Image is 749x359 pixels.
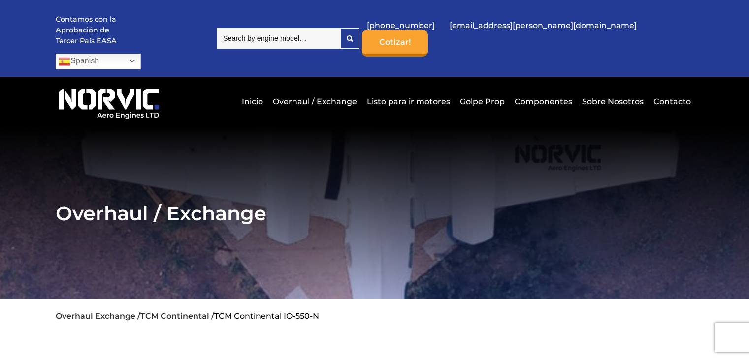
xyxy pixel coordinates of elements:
[239,90,265,114] a: Inicio
[56,201,693,225] h2: Overhaul / Exchange
[217,28,340,49] input: Search by engine model…
[56,311,140,321] a: Overhaul Exchange /
[445,13,642,37] a: [EMAIL_ADDRESS][PERSON_NAME][DOMAIN_NAME]
[214,311,319,321] li: TCM Continental IO-550-N
[270,90,359,114] a: Overhaul / Exchange
[362,30,428,57] a: Cotizar!
[364,90,453,114] a: Listo para ir motores
[56,54,141,69] a: Spanish
[580,90,646,114] a: Sobre Nosotros
[59,56,70,67] img: es
[56,14,130,46] p: Contamos con la Aprobación de Tercer País EASA
[457,90,507,114] a: Golpe Prop
[140,311,214,321] a: TCM Continental /
[512,90,575,114] a: Componentes
[651,90,691,114] a: Contacto
[362,13,440,37] a: [PHONE_NUMBER]
[56,84,162,120] img: Logotipo de Norvic Aero Engines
